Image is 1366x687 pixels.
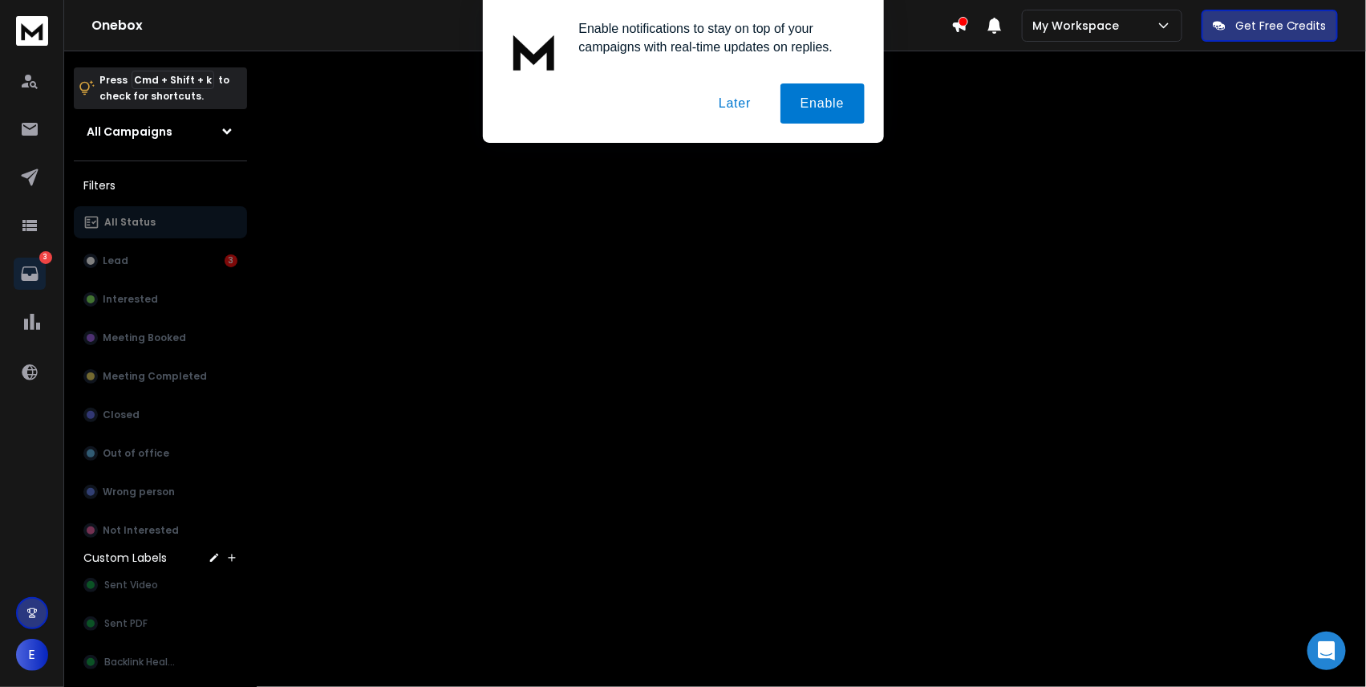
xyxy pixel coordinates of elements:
[566,19,865,56] div: Enable notifications to stay on top of your campaigns with real-time updates on replies.
[780,83,865,124] button: Enable
[16,639,48,671] button: E
[74,174,247,197] h3: Filters
[83,550,167,566] h3: Custom Labels
[699,83,771,124] button: Later
[502,19,566,83] img: notification icon
[14,258,46,290] a: 3
[39,251,52,264] p: 3
[1307,632,1346,670] div: Open Intercom Messenger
